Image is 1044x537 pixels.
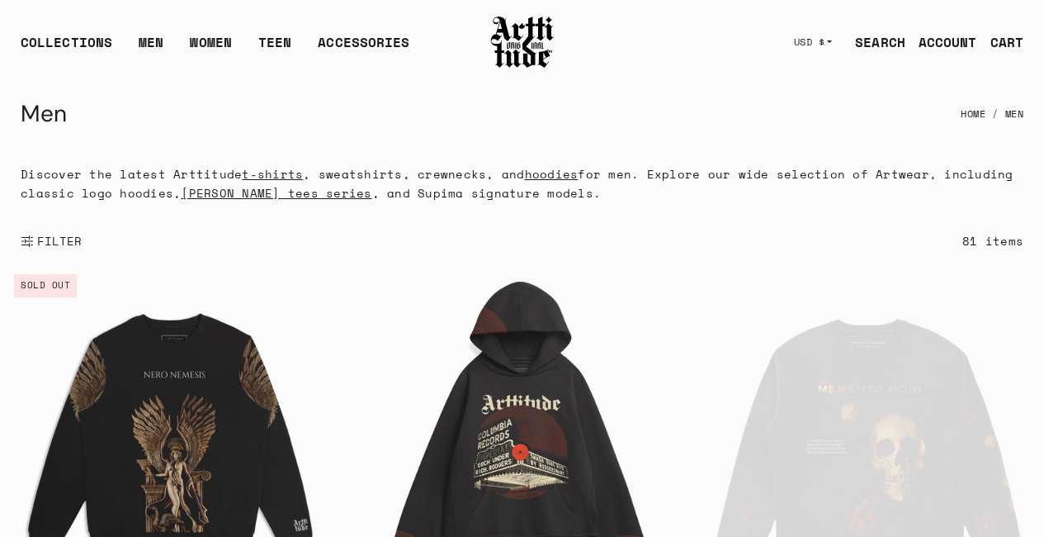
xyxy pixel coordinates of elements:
[242,165,303,183] a: t-shirts
[525,165,579,183] a: hoodies
[14,274,77,297] span: Sold out
[190,32,232,65] a: WOMEN
[842,26,905,59] a: SEARCH
[21,223,83,259] button: Show filters
[181,184,371,202] a: [PERSON_NAME] tees series
[21,94,67,134] h1: Men
[962,231,1023,250] div: 81 items
[489,14,555,70] img: Arttitude
[318,32,409,65] div: ACCESSORIES
[961,96,985,132] a: Home
[905,26,977,59] a: ACCOUNT
[990,32,1023,52] div: CART
[977,26,1023,59] a: Open cart
[21,164,1023,202] p: Discover the latest Arttitude , sweatshirts, crewnecks, and for men. Explore our wide selection o...
[784,24,843,60] button: USD $
[258,32,291,65] a: TEEN
[34,233,83,249] span: FILTER
[985,96,1023,132] li: Men
[21,32,112,65] div: COLLECTIONS
[794,36,825,49] span: USD $
[7,32,423,65] ul: Main navigation
[139,32,163,65] a: MEN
